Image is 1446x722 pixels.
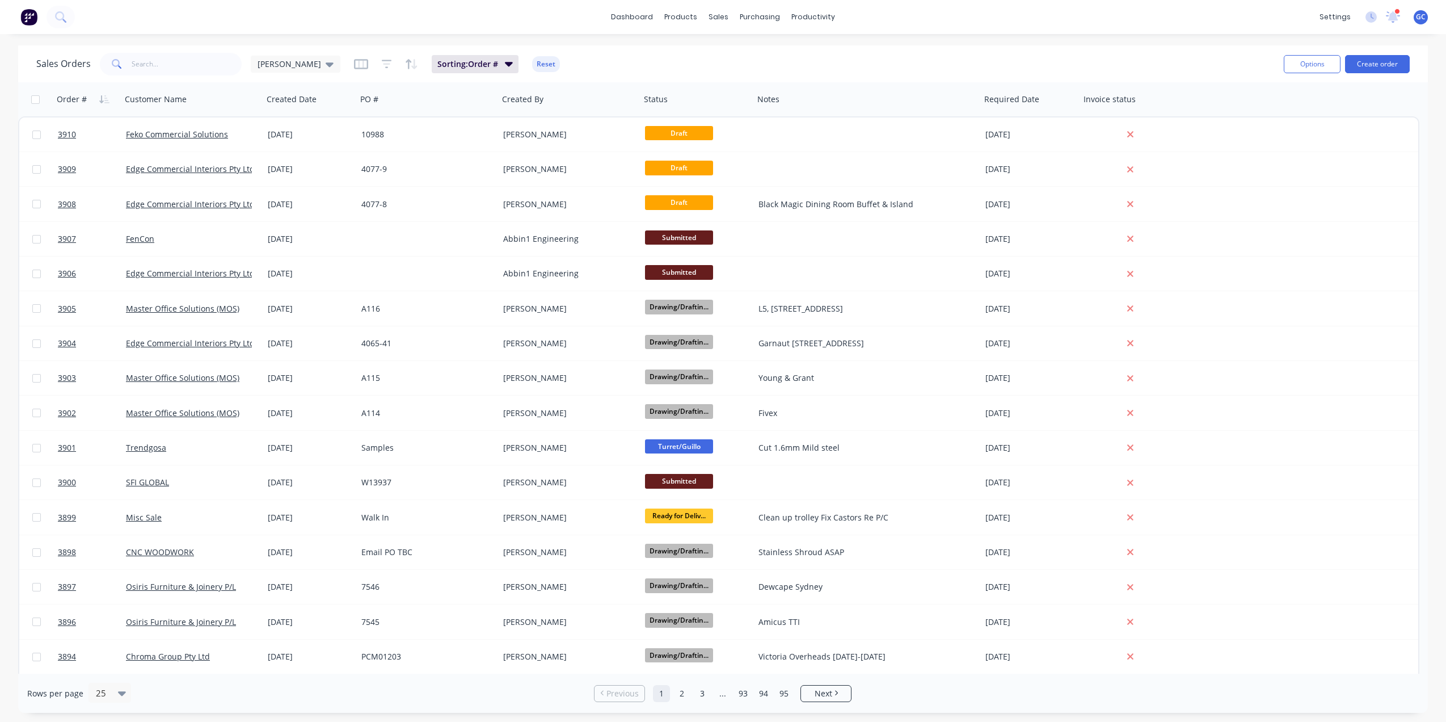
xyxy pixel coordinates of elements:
a: Page 93 [735,685,752,702]
span: 3906 [58,268,76,279]
div: 4077-9 [361,163,487,175]
span: Next [815,688,832,699]
div: [DATE] [985,581,1076,593]
div: Black Magic Dining Room Buffet & Island [758,199,966,210]
span: Submitted [645,265,713,279]
span: 3899 [58,512,76,523]
div: [DATE] [985,199,1076,210]
div: [DATE] [985,268,1076,279]
div: 10988 [361,129,487,140]
div: [DATE] [985,303,1076,314]
a: 3905 [58,292,126,326]
div: 4077-8 [361,199,487,210]
a: 3908 [58,187,126,221]
div: [PERSON_NAME] [503,408,629,419]
div: [DATE] [268,651,352,662]
span: Rows per page [27,688,83,699]
span: Submitted [645,230,713,245]
div: [DATE] [985,338,1076,349]
span: Drawing/Draftin... [645,578,713,593]
div: Notes [757,94,779,105]
div: [DATE] [985,512,1076,523]
div: Amicus TTI [758,616,966,628]
a: 3902 [58,396,126,430]
div: [DATE] [985,616,1076,628]
span: Drawing/Draftin... [645,404,713,418]
span: Draft [645,195,713,209]
a: Edge Commercial Interiors Pty Ltd [126,163,255,174]
div: [DATE] [985,442,1076,454]
a: Previous page [595,688,644,699]
span: 3898 [58,547,76,558]
a: 3910 [58,117,126,152]
div: [DATE] [268,338,352,349]
a: Jump forward [714,685,731,702]
div: [DATE] [268,616,352,628]
span: 3910 [58,129,76,140]
a: 3906 [58,257,126,291]
a: 3899 [58,501,126,535]
a: 3901 [58,431,126,465]
span: 3896 [58,616,76,628]
div: settings [1314,9,1356,26]
a: Page 94 [755,685,772,702]
div: [DATE] [268,547,352,558]
div: products [659,9,703,26]
div: L5, [STREET_ADDRESS] [758,303,966,314]
div: [PERSON_NAME] [503,581,629,593]
span: GC [1416,12,1426,22]
div: [DATE] [985,163,1076,175]
a: Chroma Group Pty Ltd [126,651,210,662]
a: 3903 [58,361,126,395]
div: PO # [360,94,378,105]
span: Drawing/Draftin... [645,648,713,662]
div: PCM01203 [361,651,487,662]
div: sales [703,9,734,26]
a: Master Office Solutions (MOS) [126,303,239,314]
a: Page 2 [673,685,690,702]
div: [DATE] [268,442,352,454]
div: [DATE] [268,581,352,593]
div: [PERSON_NAME] [503,442,629,454]
div: Samples [361,442,487,454]
div: Dewcape Sydney [758,581,966,593]
a: Master Office Solutions (MOS) [126,408,239,418]
div: 7546 [361,581,487,593]
div: [DATE] [985,547,1076,558]
div: [PERSON_NAME] [503,372,629,384]
a: SFI GLOBAL [126,477,169,488]
span: 3908 [58,199,76,210]
span: Previous [606,688,639,699]
div: Clean up trolley Fix Castors Re P/C [758,512,966,523]
div: Abbin1 Engineering [503,268,629,279]
span: Drawing/Draftin... [645,335,713,349]
a: Master Office Solutions (MOS) [126,372,239,383]
div: Order # [57,94,87,105]
div: [DATE] [268,372,352,384]
a: Feko Commercial Solutions [126,129,228,140]
div: [DATE] [985,477,1076,488]
div: [DATE] [268,199,352,210]
img: Factory [20,9,37,26]
div: Abbin1 Engineering [503,233,629,245]
div: [PERSON_NAME] [503,129,629,140]
a: 3894 [58,640,126,674]
a: 3909 [58,152,126,186]
div: Email PO TBC [361,547,487,558]
button: Options [1284,55,1340,73]
div: W13937 [361,477,487,488]
div: Garnaut [STREET_ADDRESS] [758,338,966,349]
a: 3904 [58,326,126,360]
div: Created Date [267,94,317,105]
div: [PERSON_NAME] [503,547,629,558]
div: [PERSON_NAME] [503,512,629,523]
div: Cut 1.6mm Mild steel [758,442,966,454]
span: Draft [645,161,713,175]
button: Sorting:Order # [432,55,518,73]
div: Fivex [758,408,966,419]
a: Osiris Furniture & Joinery P/L [126,581,236,592]
div: [DATE] [985,129,1076,140]
div: [PERSON_NAME] [503,477,629,488]
a: Page 1 is your current page [653,685,670,702]
input: Search... [132,53,242,75]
